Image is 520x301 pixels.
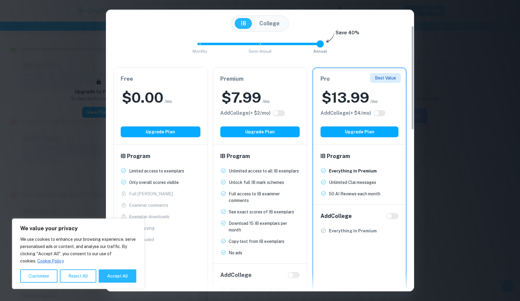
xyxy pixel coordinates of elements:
h6: IB Program [320,152,398,160]
p: Unlock full IB mark schemes [229,179,284,186]
h2: $ 13.99 [322,88,369,107]
span: /mo [262,98,270,105]
span: /mo [165,98,172,105]
h6: IB Program [121,152,200,160]
h2: $ 0.00 [122,88,163,107]
p: Full access to IB examiner comments [229,191,300,204]
button: College [253,18,286,29]
button: Upgrade Plan [220,126,300,137]
p: Everything in Premium [329,228,377,234]
h6: Add College [220,271,252,279]
p: We use cookies to enhance your browsing experience, serve personalised ads or content, and analys... [20,236,136,265]
span: Monthly [193,49,207,54]
span: Semi-Annual [249,49,272,54]
p: We value your privacy [20,225,136,232]
a: Cookie Policy [37,258,64,264]
button: IB [235,18,252,29]
h6: Premium [220,75,300,83]
p: Best Value [375,75,396,81]
p: Full [PERSON_NAME] [129,191,173,197]
button: Upgrade Plan [320,126,398,137]
h6: Pro [320,75,398,83]
p: See exact scores of IB exemplars [229,209,294,215]
p: No ads [229,250,242,256]
p: Everything in Premium [329,168,377,174]
p: Limited access to exemplars [129,168,184,174]
p: Download 15 IB exemplars per month [229,220,300,233]
p: 50 AI Reviews each month [329,191,380,197]
button: Upgrade Plan [121,126,200,137]
img: subscription-arrow.svg [326,33,334,43]
h6: Add College [320,212,352,220]
button: Reject All [60,269,96,283]
div: We value your privacy [12,219,144,289]
h6: IB Program [220,152,300,160]
h6: Save 40% [336,29,359,39]
p: Only overall scores visible [129,179,179,186]
span: /mo [370,98,378,105]
p: Examiner comments [129,202,168,209]
p: Unlimited access to all IB exemplars [229,168,299,174]
h6: Click to see all the additional College features. [320,110,371,117]
p: Unlimited Clai messages [329,179,376,186]
h2: $ 7.99 [221,88,261,107]
h6: Click to see all the additional College features. [220,110,271,117]
h6: Free [121,75,200,83]
button: Customise [20,269,57,283]
p: Copy text from IB exemplars [229,238,284,245]
p: Exemplar downloads [129,213,169,220]
button: Accept All [99,269,136,283]
span: Annual [313,49,327,54]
